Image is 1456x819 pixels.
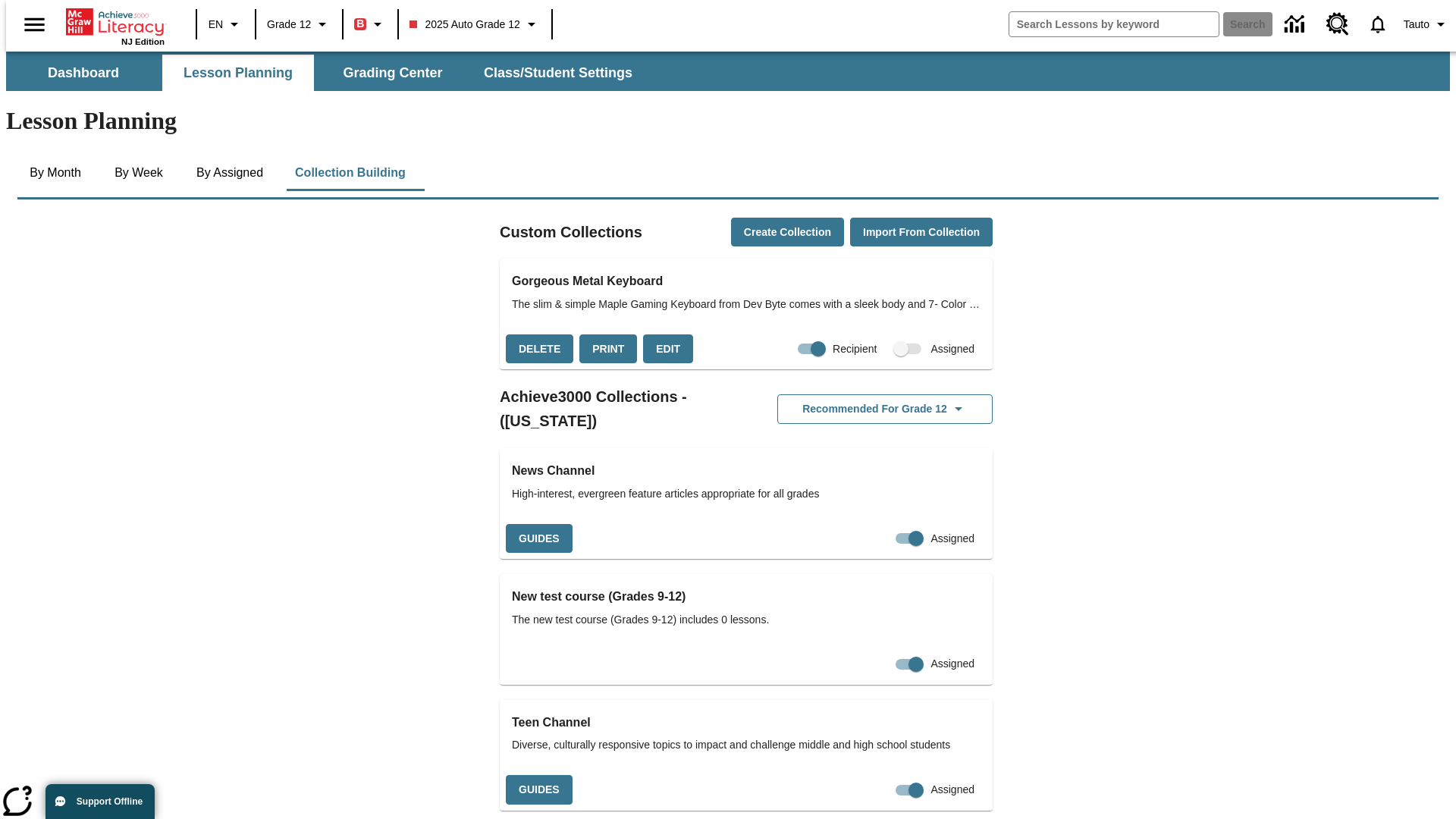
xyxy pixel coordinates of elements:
[500,220,642,244] h2: Custom Collections
[317,55,469,91] button: Grading Center
[512,460,981,482] h3: News Channel
[930,656,974,672] span: Assigned
[348,11,393,38] button: Boost Class color is red. Change class color
[356,14,364,33] span: B
[579,334,637,364] button: Print, will open in a new window
[777,394,993,424] button: Recommended for Grade 12
[6,52,1450,91] div: SubNavbar
[66,7,165,37] a: Home
[6,107,1450,135] h1: Lesson Planning
[6,55,646,91] div: SubNavbar
[162,55,314,91] button: Lesson Planning
[930,341,974,357] span: Assigned
[267,17,311,33] span: Grade 12
[48,64,119,82] span: Dashboard
[512,297,981,312] span: The slim & simple Maple Gaming Keyboard from Dev Byte comes with a sleek body and 7- Color RGB LE...
[1009,12,1219,36] input: search field
[500,384,746,433] h2: Achieve3000 Collections - ([US_STATE])
[77,796,143,807] span: Support Offline
[202,11,250,38] button: Language: EN, Select a language
[343,64,442,82] span: Grading Center
[731,218,844,247] button: Create Collection
[1404,17,1429,33] span: Tauto
[8,55,159,91] button: Dashboard
[512,271,981,292] h3: Gorgeous Metal Keyboard
[409,17,519,33] span: 2025 Auto Grade 12
[403,11,546,38] button: Class: 2025 Auto Grade 12, Select your class
[643,334,693,364] button: Edit
[184,155,275,191] button: By Assigned
[930,531,974,547] span: Assigned
[512,586,981,607] h3: New test course (Grades 9-12)
[1317,4,1358,45] a: Resource Center, Will open in new tab
[12,2,57,47] button: Open side menu
[512,612,981,628] span: The new test course (Grades 9-12) includes 0 lessons.
[45,784,155,819] button: Support Offline
[261,11,337,38] button: Grade: Grade 12, Select a grade
[850,218,993,247] button: Import from Collection
[506,775,573,805] button: Guides
[512,737,981,753] span: Diverse, culturally responsive topics to impact and challenge middle and high school students
[512,712,981,733] h3: Teen Channel
[472,55,645,91] button: Class/Student Settings
[484,64,632,82] span: Class/Student Settings
[17,155,93,191] button: By Month
[101,155,177,191] button: By Week
[930,782,974,798] span: Assigned
[512,486,981,502] span: High-interest, evergreen feature articles appropriate for all grades
[209,17,223,33] span: EN
[184,64,293,82] span: Lesson Planning
[1276,4,1317,45] a: Data Center
[1398,11,1456,38] button: Profile/Settings
[1358,5,1398,44] a: Notifications
[833,341,877,357] span: Recipient
[506,524,573,554] button: Guides
[121,37,165,46] span: NJ Edition
[506,334,573,364] button: Delete
[283,155,418,191] button: Collection Building
[66,5,165,46] div: Home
